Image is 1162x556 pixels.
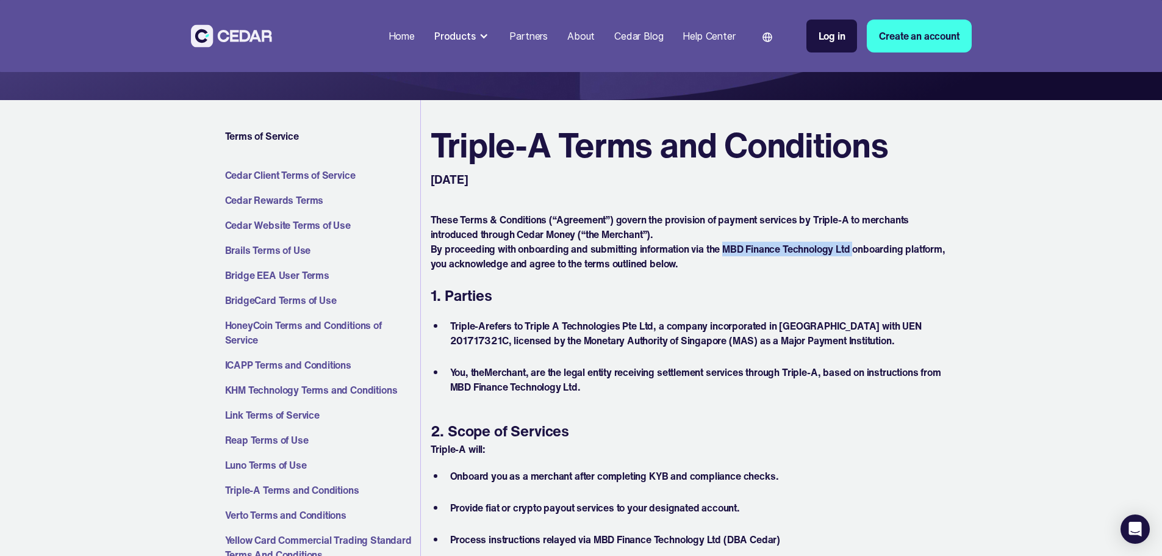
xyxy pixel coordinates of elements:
p: [DATE] [431,171,471,189]
strong: 1. Parties [431,284,492,306]
a: Triple-A Terms and Conditions [225,483,415,497]
li: Provide fiat or crypto payout services to your designated account. [445,500,947,530]
div: Help Center [683,29,735,43]
div: Home [389,29,415,43]
a: Reap Terms of Use [225,433,415,447]
img: world icon [762,32,772,42]
div: Cedar Blog [614,29,663,43]
a: Cedar Rewards Terms [225,193,415,208]
a: KHM Technology Terms and Conditions [225,383,415,397]
a: Link Terms of Service [225,408,415,422]
div: About [567,29,595,43]
a: Verto Terms and Conditions [225,508,415,522]
a: Help Center [678,23,740,49]
a: Partners [504,23,553,49]
p: Triple-A will: [431,442,947,457]
a: Bridge EEA User Terms [225,268,415,283]
li: refers to Triple A Technologies Pte Ltd, a company incorporated in [GEOGRAPHIC_DATA] with UEN 201... [445,319,947,363]
strong: Merchant [484,365,526,380]
div: Log in [819,29,845,43]
p: ‍ [431,271,947,286]
a: HoneyCoin Terms and Conditions of Service [225,318,415,347]
a: Log in [806,20,858,52]
strong: 2. Scope of Services [431,420,569,442]
a: BridgeCard Terms of Use [225,293,415,308]
strong: Triple-A [450,319,486,333]
h4: Terms of Service [225,129,415,143]
a: ICAPP Terms and Conditions [225,358,415,372]
a: Brails Terms of Use [225,243,415,258]
li: , the , are the legal entity receiving settlement services through Triple-A, based on instruction... [445,365,947,394]
div: Open Intercom Messenger [1121,514,1150,544]
a: About [562,23,600,49]
p: By proceeding with onboarding and submitting information via the MBD Finance Technology Ltd onboa... [431,242,947,271]
div: Products [429,24,495,48]
a: Home [384,23,420,49]
a: Create an account [867,20,971,52]
p: ‍ [431,406,947,421]
p: These Terms & Conditions (“Agreement”) govern the provision of payment services by Triple-A to me... [431,212,947,242]
div: Partners [509,29,548,43]
a: Cedar Blog [609,23,668,49]
a: Luno Terms of Use [225,458,415,472]
a: Cedar Website Terms of Use [225,218,415,233]
li: Onboard you as a merchant after completing KYB and compliance checks. [445,469,947,498]
h2: Triple-A Terms and Conditions [431,125,888,165]
div: Products [434,29,476,43]
a: Cedar Client Terms of Service [225,168,415,182]
strong: You [450,365,465,380]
